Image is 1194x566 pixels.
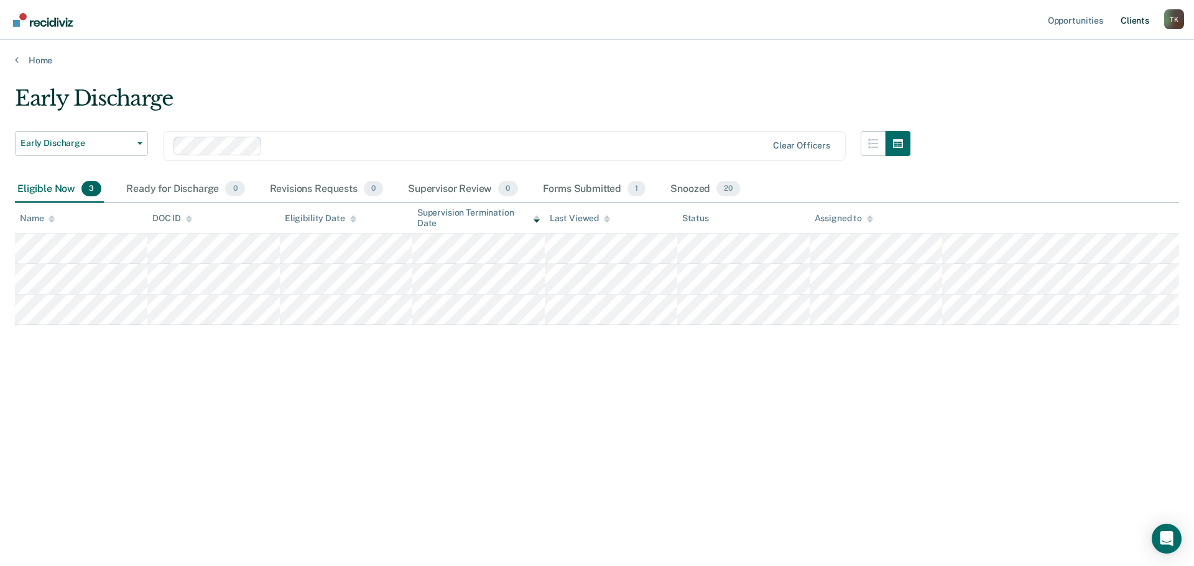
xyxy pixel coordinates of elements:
[1152,524,1182,554] div: Open Intercom Messenger
[15,55,1179,66] a: Home
[682,213,709,224] div: Status
[152,213,192,224] div: DOC ID
[540,176,649,203] div: Forms Submitted1
[285,213,356,224] div: Eligibility Date
[13,13,73,27] img: Recidiviz
[15,86,910,121] div: Early Discharge
[716,181,740,197] span: 20
[668,176,743,203] div: Snoozed20
[124,176,247,203] div: Ready for Discharge0
[20,213,55,224] div: Name
[417,208,540,229] div: Supervision Termination Date
[225,181,244,197] span: 0
[267,176,386,203] div: Revisions Requests0
[15,131,148,156] button: Early Discharge
[773,140,830,151] div: Clear officers
[815,213,873,224] div: Assigned to
[550,213,610,224] div: Last Viewed
[15,176,104,203] div: Eligible Now3
[364,181,383,197] span: 0
[21,138,132,148] span: Early Discharge
[405,176,521,203] div: Supervisor Review0
[627,181,646,197] span: 1
[1164,9,1184,29] button: Profile dropdown button
[1164,9,1184,29] div: T K
[81,181,101,197] span: 3
[498,181,517,197] span: 0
